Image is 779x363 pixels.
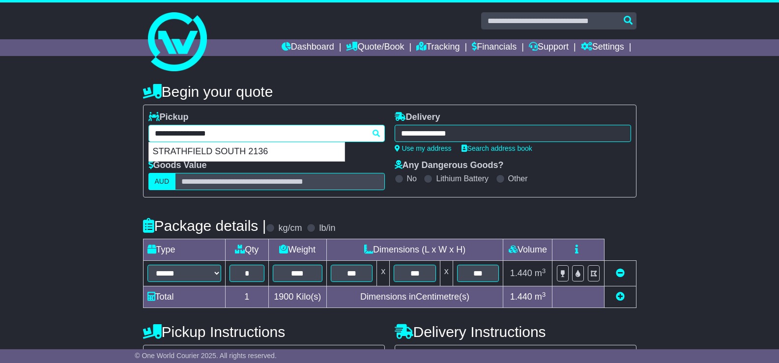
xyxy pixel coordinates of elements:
td: Total [143,286,225,308]
span: 1900 [274,292,293,302]
sup: 3 [542,291,546,298]
a: Settings [581,39,624,56]
h4: Delivery Instructions [395,324,636,340]
td: Weight [268,239,326,261]
label: Other [508,174,528,183]
span: 1.440 [510,292,532,302]
label: kg/cm [278,223,302,234]
a: Remove this item [616,268,625,278]
span: 1.440 [510,268,532,278]
td: x [440,261,453,286]
td: Dimensions in Centimetre(s) [326,286,503,308]
sup: 3 [542,267,546,275]
td: 1 [225,286,268,308]
h4: Pickup Instructions [143,324,385,340]
h4: Package details | [143,218,266,234]
span: m [535,268,546,278]
td: Qty [225,239,268,261]
td: Dimensions (L x W x H) [326,239,503,261]
td: Kilo(s) [268,286,326,308]
div: STRATHFIELD SOUTH 2136 [149,142,345,161]
label: AUD [148,173,176,190]
a: Support [529,39,569,56]
label: lb/in [319,223,335,234]
label: Delivery [395,112,440,123]
a: Quote/Book [346,39,404,56]
h4: Begin your quote [143,84,636,100]
a: Dashboard [282,39,334,56]
a: Search address book [462,144,532,152]
span: © One World Courier 2025. All rights reserved. [135,352,277,360]
a: Tracking [416,39,460,56]
td: Type [143,239,225,261]
label: No [407,174,417,183]
a: Add new item [616,292,625,302]
label: Pickup [148,112,189,123]
label: Lithium Battery [436,174,489,183]
span: m [535,292,546,302]
a: Financials [472,39,517,56]
td: Volume [503,239,552,261]
a: Use my address [395,144,452,152]
td: x [377,261,390,286]
label: Goods Value [148,160,207,171]
label: Any Dangerous Goods? [395,160,504,171]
